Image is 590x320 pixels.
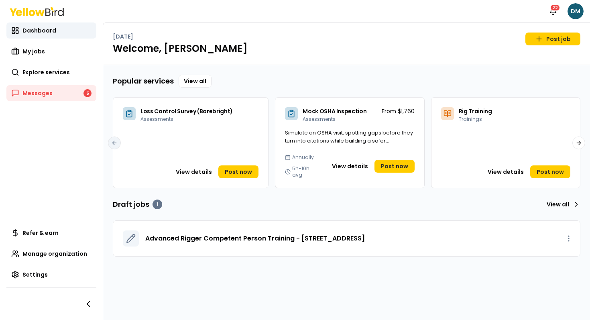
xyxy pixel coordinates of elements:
span: Post now [225,168,252,176]
a: My jobs [6,43,96,59]
span: Rig Training [459,107,492,115]
span: Post now [537,168,564,176]
button: View details [171,165,217,178]
span: DM [568,3,584,19]
a: Manage organization [6,246,96,262]
button: View details [327,160,373,173]
span: Settings [22,271,48,279]
span: 5h-10h avg [292,165,320,178]
h1: Welcome, [PERSON_NAME] [113,42,580,55]
span: Mock OSHA Inspection [303,107,366,115]
a: Explore services [6,64,96,80]
span: Messages [22,89,53,97]
span: Assessments [303,116,336,122]
span: Assessments [140,116,173,122]
h3: Draft jobs [113,199,162,210]
span: My jobs [22,47,45,55]
a: Post job [525,33,580,45]
p: From $1,760 [382,107,415,115]
div: 5 [83,89,92,97]
a: Advanced Rigger Competent Person Training - [STREET_ADDRESS] [145,234,365,243]
a: Post now [374,160,415,173]
h3: Popular services [113,75,174,87]
span: Post now [381,162,408,170]
span: Manage organization [22,250,87,258]
span: Annually [292,154,314,161]
span: Explore services [22,68,70,76]
a: Post now [530,165,570,178]
a: Settings [6,267,96,283]
a: Messages5 [6,85,96,101]
p: [DATE] [113,33,133,41]
span: Loss Control Survey (Borebright) [140,107,233,115]
span: Dashboard [22,26,56,35]
button: 22 [545,3,561,19]
a: Refer & earn [6,225,96,241]
div: 22 [550,4,560,11]
div: 1 [153,200,162,209]
span: Trainings [459,116,482,122]
button: View details [483,165,529,178]
a: Dashboard [6,22,96,39]
a: View all [543,198,580,211]
a: View all [179,75,212,88]
span: Refer & earn [22,229,59,237]
a: Post now [218,165,258,178]
span: Simulate an OSHA visit, spotting gaps before they turn into citations while building a safer work... [285,129,413,152]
